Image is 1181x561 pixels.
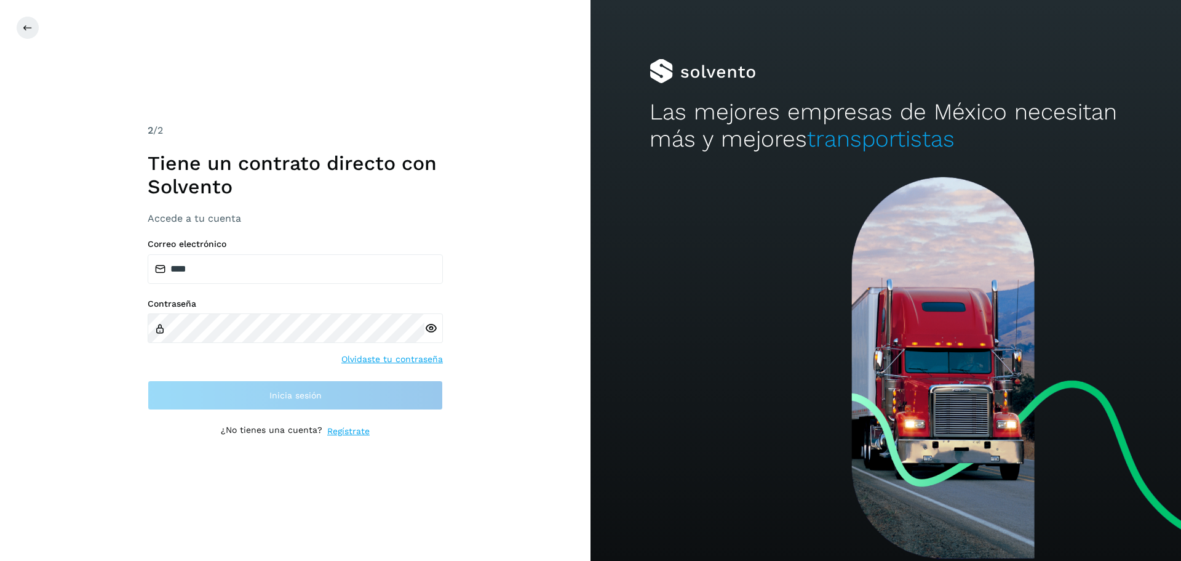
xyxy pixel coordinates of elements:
a: Regístrate [327,425,370,438]
label: Contraseña [148,299,443,309]
div: /2 [148,123,443,138]
button: Inicia sesión [148,381,443,410]
label: Correo electrónico [148,239,443,249]
h2: Las mejores empresas de México necesitan más y mejores [650,99,1122,153]
h1: Tiene un contrato directo con Solvento [148,151,443,199]
h3: Accede a tu cuenta [148,212,443,224]
span: transportistas [807,126,955,152]
span: 2 [148,124,153,136]
a: Olvidaste tu contraseña [341,353,443,366]
p: ¿No tienes una cuenta? [221,425,322,438]
span: Inicia sesión [269,391,322,400]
